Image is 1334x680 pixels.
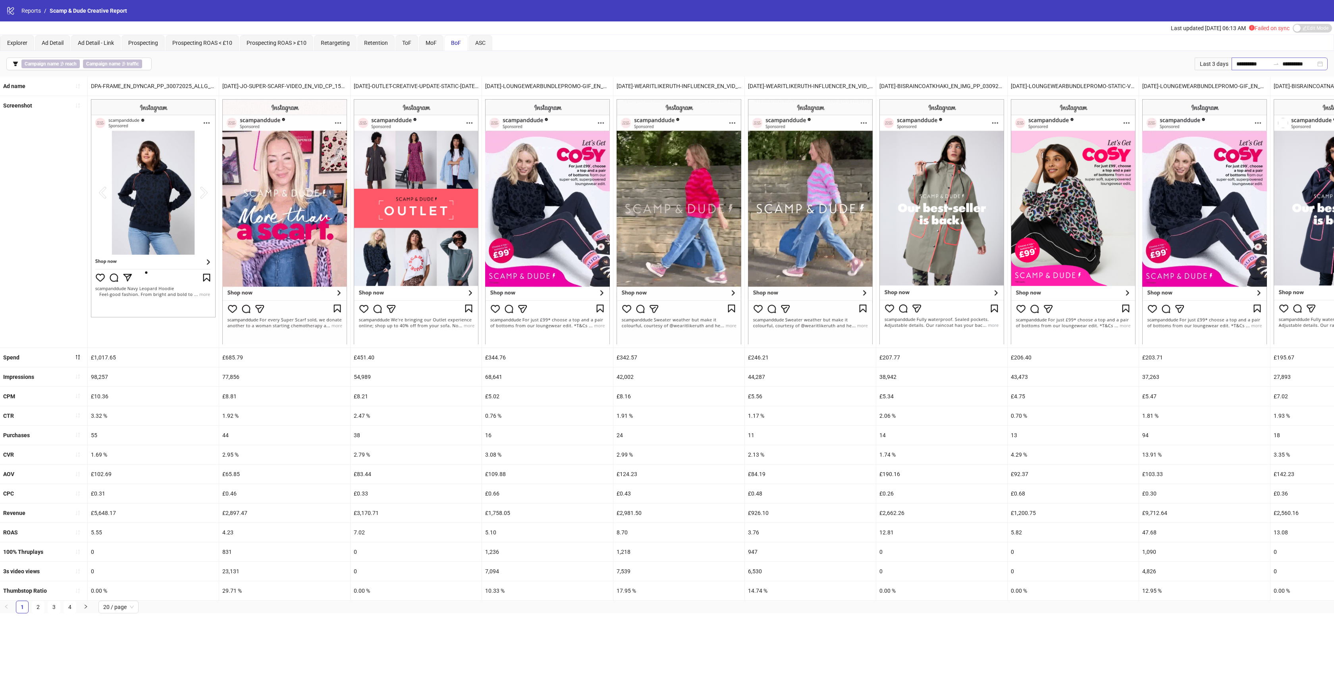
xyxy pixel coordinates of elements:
[1139,503,1270,522] div: £9,712.64
[351,77,482,96] div: [DATE]-OUTLET-CREATIVE-UPDATE-STATIC-[DATE]_EN_IMG_CP_30072025_F_CC_SC1_USP3_OUTLET-UPDATE
[16,601,29,613] li: 1
[1142,99,1267,344] img: Screenshot 120234148189130005
[219,484,350,503] div: £0.46
[75,569,81,574] span: sort-ascending
[351,445,482,464] div: 2.79 %
[219,445,350,464] div: 2.95 %
[482,562,613,581] div: 7,094
[1273,61,1279,67] span: to
[75,83,81,89] span: sort-ascending
[3,393,15,400] b: CPM
[482,542,613,561] div: 1,236
[745,503,876,522] div: £926.10
[219,503,350,522] div: £2,897.47
[3,102,32,109] b: Screenshot
[351,503,482,522] div: £3,170.71
[1008,348,1139,367] div: £206.40
[876,542,1007,561] div: 0
[1008,523,1139,542] div: 5.82
[48,601,60,613] li: 3
[75,354,81,360] span: sort-descending
[613,77,744,96] div: [DATE]-WEARITLIKERUTH-INFLUENCER_EN_VID_SP_11092025_F_CC_SC12_USP7_INFLUENCER - Copy
[83,60,142,68] span: ∌
[75,491,81,496] span: sort-ascending
[32,601,44,613] li: 2
[402,40,411,46] span: ToF
[482,503,613,522] div: £1,758.05
[83,604,88,609] span: right
[745,367,876,386] div: 44,287
[3,588,47,594] b: Thumbstop Ratio
[613,542,744,561] div: 1,218
[876,445,1007,464] div: 1.74 %
[876,367,1007,386] div: 38,942
[482,523,613,542] div: 5.10
[351,542,482,561] div: 0
[42,40,64,46] span: Ad Detail
[13,61,18,67] span: filter
[1139,484,1270,503] div: £0.30
[88,387,219,406] div: £10.36
[88,426,219,445] div: 55
[88,542,219,561] div: 0
[75,413,81,418] span: sort-ascending
[475,40,486,46] span: ASC
[876,77,1007,96] div: [DATE]-BISRAINCOATKHAKI_EN_IMG_PP_03092025_F_CC_SC1_USP14_BIS
[613,426,744,445] div: 24
[351,523,482,542] div: 7.02
[88,348,219,367] div: £1,017.65
[1139,426,1270,445] div: 94
[1008,562,1139,581] div: 0
[876,562,1007,581] div: 0
[1008,542,1139,561] div: 0
[351,406,482,425] div: 2.47 %
[876,348,1007,367] div: £207.77
[1008,406,1139,425] div: 0.70 %
[482,387,613,406] div: £5.02
[351,465,482,484] div: £83.44
[3,549,43,555] b: 100% Thruplays
[219,348,350,367] div: £685.79
[613,484,744,503] div: £0.43
[879,99,1004,344] img: Screenshot 120233717722980005
[86,61,120,67] b: Campaign name
[1139,406,1270,425] div: 1.81 %
[78,40,114,46] span: Ad Detail - Link
[748,99,873,344] img: Screenshot 120234148189060005
[25,61,59,67] b: Campaign name
[1008,367,1139,386] div: 43,473
[219,465,350,484] div: £65.85
[613,367,744,386] div: 42,002
[6,58,152,70] button: Campaign name ∌ reachCampaign name ∌ traffic
[75,452,81,457] span: sort-ascending
[351,484,482,503] div: £0.33
[16,601,28,613] a: 1
[75,530,81,535] span: sort-ascending
[876,523,1007,542] div: 12.81
[75,432,81,438] span: sort-ascending
[613,562,744,581] div: 7,539
[1139,445,1270,464] div: 13.91 %
[351,348,482,367] div: £451.40
[222,99,347,344] img: Screenshot 120233273991910005
[1139,542,1270,561] div: 1,090
[351,426,482,445] div: 38
[1139,348,1270,367] div: £203.71
[745,562,876,581] div: 6,530
[127,61,139,67] b: traffic
[3,83,25,89] b: Ad name
[876,581,1007,600] div: 0.00 %
[1008,387,1139,406] div: £4.75
[876,484,1007,503] div: £0.26
[745,465,876,484] div: £84.19
[88,77,219,96] div: DPA-FRAME_EN_DYNCAR_PP_30072025_ALLG_CC_SC3_None_ALLPRODUCTS_NEON_FRAME
[613,503,744,522] div: £2,981.50
[1249,25,1290,31] span: Failed on sync
[876,387,1007,406] div: £5.34
[613,387,744,406] div: £8.16
[1008,503,1139,522] div: £1,200.75
[482,484,613,503] div: £0.66
[1008,77,1139,96] div: [DATE]-LOUNGEWEARBUNDLEPROMO-STATIC-V3_EN_IMG_SP_11092025_F_CC_SC1_USP3_PROMO - Copy
[219,562,350,581] div: 23,131
[1273,61,1279,67] span: swap-right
